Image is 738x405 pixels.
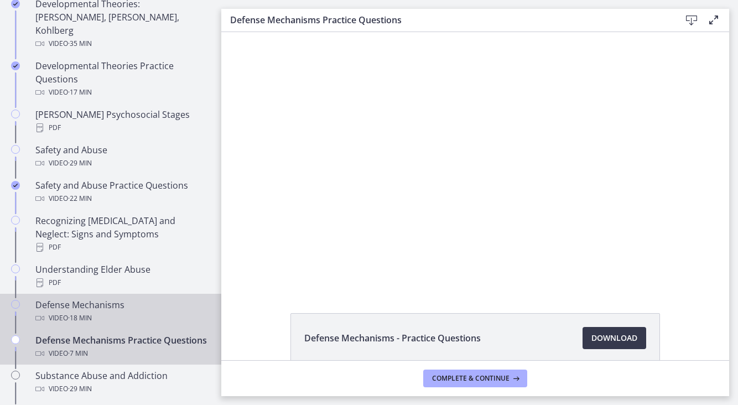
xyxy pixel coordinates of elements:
[432,374,510,383] span: Complete & continue
[35,121,208,134] div: PDF
[304,331,481,345] span: Defense Mechanisms - Practice Questions
[35,86,208,99] div: Video
[591,331,637,345] span: Download
[35,59,208,99] div: Developmental Theories Practice Questions
[35,192,208,205] div: Video
[35,143,208,170] div: Safety and Abuse
[68,347,88,360] span: · 7 min
[68,86,92,99] span: · 17 min
[68,192,92,205] span: · 22 min
[35,37,208,50] div: Video
[68,311,92,325] span: · 18 min
[35,382,208,396] div: Video
[35,347,208,360] div: Video
[35,157,208,170] div: Video
[35,298,208,325] div: Defense Mechanisms
[221,32,729,288] iframe: Video Lesson
[35,108,208,134] div: [PERSON_NAME] Psychosocial Stages
[35,311,208,325] div: Video
[35,241,208,254] div: PDF
[68,382,92,396] span: · 29 min
[68,157,92,170] span: · 29 min
[423,370,527,387] button: Complete & continue
[35,263,208,289] div: Understanding Elder Abuse
[35,276,208,289] div: PDF
[35,334,208,360] div: Defense Mechanisms Practice Questions
[11,181,20,190] i: Completed
[35,179,208,205] div: Safety and Abuse Practice Questions
[583,327,646,349] a: Download
[35,369,208,396] div: Substance Abuse and Addiction
[230,13,663,27] h3: Defense Mechanisms Practice Questions
[11,61,20,70] i: Completed
[35,214,208,254] div: Recognizing [MEDICAL_DATA] and Neglect: Signs and Symptoms
[68,37,92,50] span: · 35 min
